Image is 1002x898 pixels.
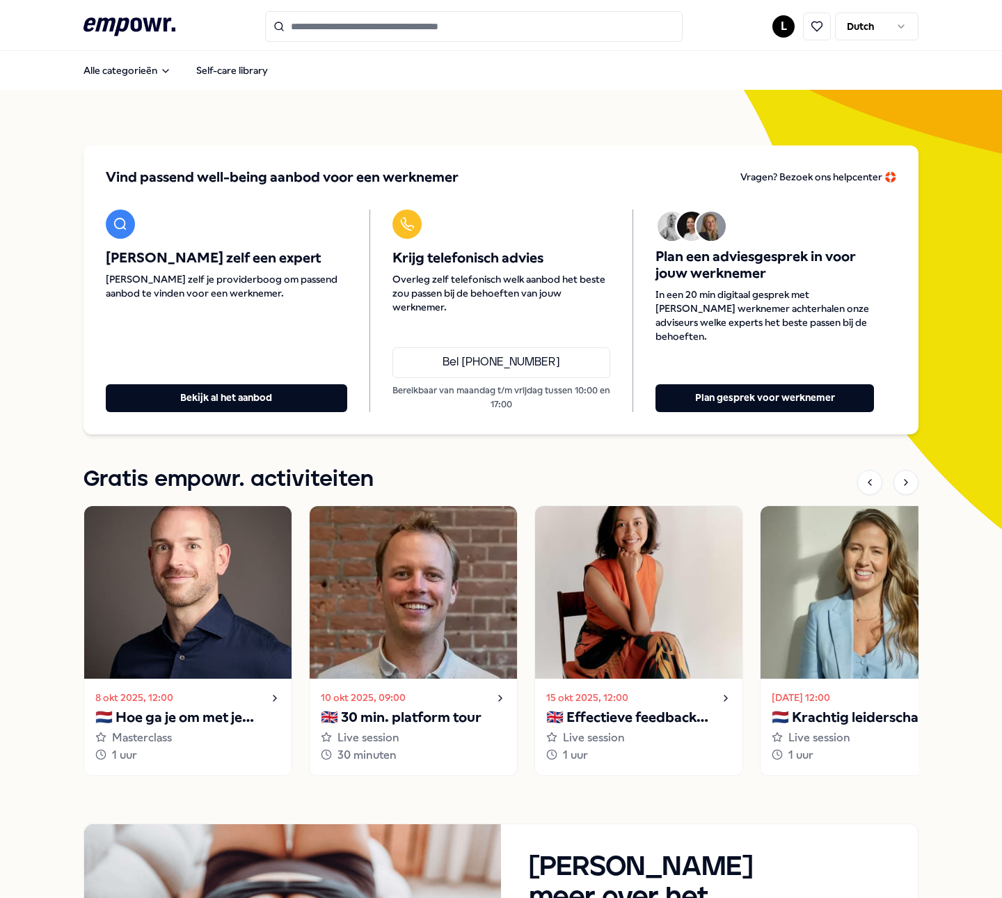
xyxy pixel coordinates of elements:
span: Vind passend well-being aanbod voor een werknemer [106,168,459,187]
span: [PERSON_NAME] zelf een expert [106,250,347,267]
p: 🇬🇧 Effectieve feedback geven en ontvangen [546,707,731,729]
time: 15 okt 2025, 12:00 [546,690,628,705]
a: Bel [PHONE_NUMBER] [392,347,611,378]
span: Overleg zelf telefonisch welk aanbod het beste zou passen bij de behoeften van jouw werknemer. [392,272,611,314]
span: [PERSON_NAME] zelf je providerboog om passend aanbod te vinden voor een werknemer. [106,272,347,300]
a: 10 okt 2025, 09:00🇬🇧 30 min. platform tourLive session30 minuten [309,505,518,776]
p: 🇬🇧 30 min. platform tour [321,707,506,729]
img: activity image [310,506,517,679]
nav: Main [72,56,279,84]
div: 1 uur [546,746,731,764]
h1: Gratis empowr. activiteiten [83,462,374,497]
a: [DATE] 12:00🇳🇱 Krachtig leiderschap in uitdagende situatiesLive session1 uur [760,505,969,776]
a: 8 okt 2025, 12:00🇳🇱 Hoe ga je om met je innerlijke criticus?Masterclass1 uur [83,505,292,776]
p: 🇳🇱 Hoe ga je om met je innerlijke criticus? [95,707,280,729]
span: Krijg telefonisch advies [392,250,611,267]
time: [DATE] 12:00 [772,690,830,705]
div: Live session [772,729,957,747]
input: Search for products, categories or subcategories [265,11,683,42]
p: 🇳🇱 Krachtig leiderschap in uitdagende situaties [772,707,957,729]
img: activity image [84,506,292,679]
button: L [772,15,795,38]
time: 10 okt 2025, 09:00 [321,690,406,705]
div: Live session [321,729,506,747]
button: Alle categorieën [72,56,182,84]
span: In een 20 min digitaal gesprek met [PERSON_NAME] werknemer achterhalen onze adviseurs welke exper... [655,287,874,343]
span: Vragen? Bezoek ons helpcenter 🛟 [740,171,896,182]
div: Live session [546,729,731,747]
a: Vragen? Bezoek ons helpcenter 🛟 [740,168,896,187]
img: Avatar [658,212,687,241]
button: Plan gesprek voor werknemer [655,384,874,412]
p: Bereikbaar van maandag t/m vrijdag tussen 10:00 en 17:00 [392,384,611,412]
div: Masterclass [95,729,280,747]
img: Avatar [697,212,726,241]
img: activity image [535,506,742,679]
img: Avatar [677,212,706,241]
div: 30 minuten [321,746,506,764]
a: Self-care library [185,56,279,84]
button: Bekijk al het aanbod [106,384,347,412]
time: 8 okt 2025, 12:00 [95,690,173,705]
a: 15 okt 2025, 12:00🇬🇧 Effectieve feedback geven en ontvangenLive session1 uur [534,505,743,776]
img: activity image [761,506,968,679]
div: 1 uur [772,746,957,764]
span: Plan een adviesgesprek in voor jouw werknemer [655,249,874,282]
div: 1 uur [95,746,280,764]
